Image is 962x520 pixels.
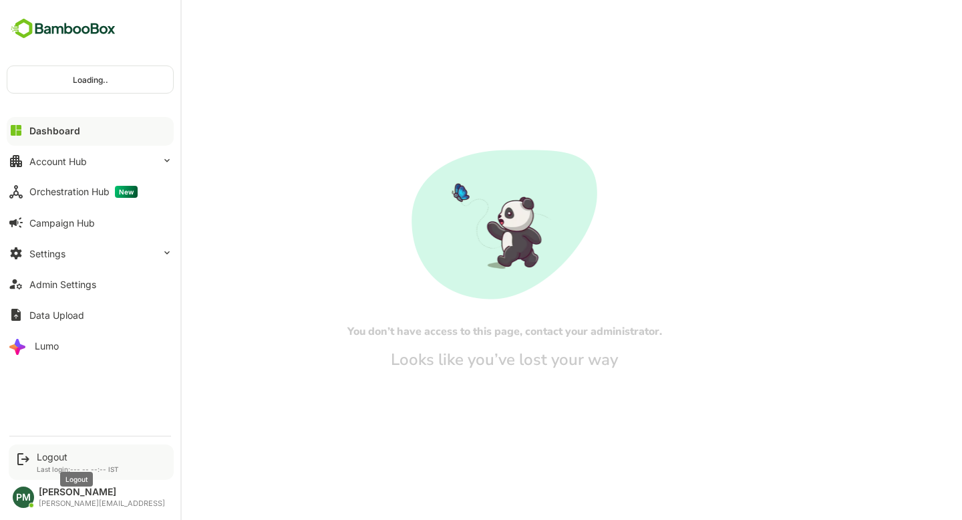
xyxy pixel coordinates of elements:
[39,487,165,498] div: [PERSON_NAME]
[29,125,80,136] div: Dashboard
[7,117,174,144] button: Dashboard
[7,301,174,328] button: Data Upload
[7,271,174,297] button: Admin Settings
[13,487,34,508] div: PM
[301,319,615,344] h6: You don’t have access to this page, contact your administrator.
[37,451,119,463] div: Logout
[7,240,174,267] button: Settings
[29,279,96,290] div: Admin Settings
[29,156,87,167] div: Account Hub
[7,66,173,93] div: Loading..
[35,340,59,352] div: Lumo
[365,150,551,299] img: No-Access
[7,178,174,205] button: Orchestration HubNew
[29,309,84,321] div: Data Upload
[7,16,120,41] img: BambooboxFullLogoMark.5f36c76dfaba33ec1ec1367b70bb1252.svg
[7,332,174,359] button: Lumo
[29,248,65,259] div: Settings
[39,499,165,508] div: [PERSON_NAME][EMAIL_ADDRESS]
[324,349,591,370] h5: Looks like you’ve lost your way
[7,148,174,174] button: Account Hub
[29,217,95,229] div: Campaign Hub
[7,209,174,236] button: Campaign Hub
[37,465,119,473] p: Last login: --- -- --:-- IST
[29,186,138,198] div: Orchestration Hub
[115,186,138,198] span: New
